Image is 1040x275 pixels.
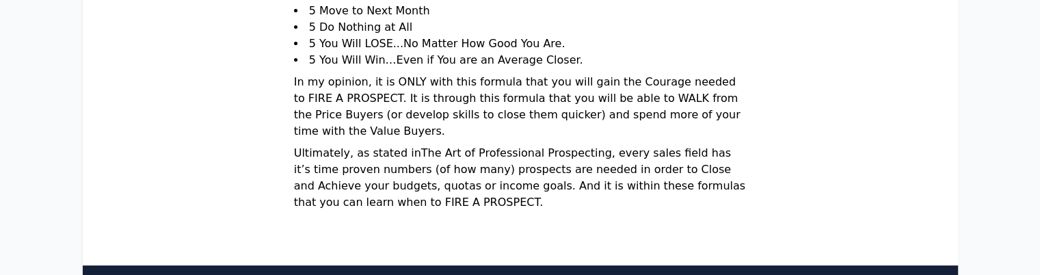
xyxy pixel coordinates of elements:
[294,145,747,216] p: Ultimately, as stated in , every sales field has it’s time proven numbers (of how many) prospects...
[294,19,747,36] li: 5 Do Nothing at All
[294,3,747,19] li: 5 Move to Next Month
[421,146,612,159] a: The Art of Professional Prospecting
[294,52,747,68] li: 5 You Will Win…Even if You are an Average Closer.
[294,74,747,145] p: In my opinion, it is ONLY with this formula that you will gain the Courage needed to FIRE A PROSP...
[294,36,747,52] li: 5 You Will LOSE...No Matter How Good You Are.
